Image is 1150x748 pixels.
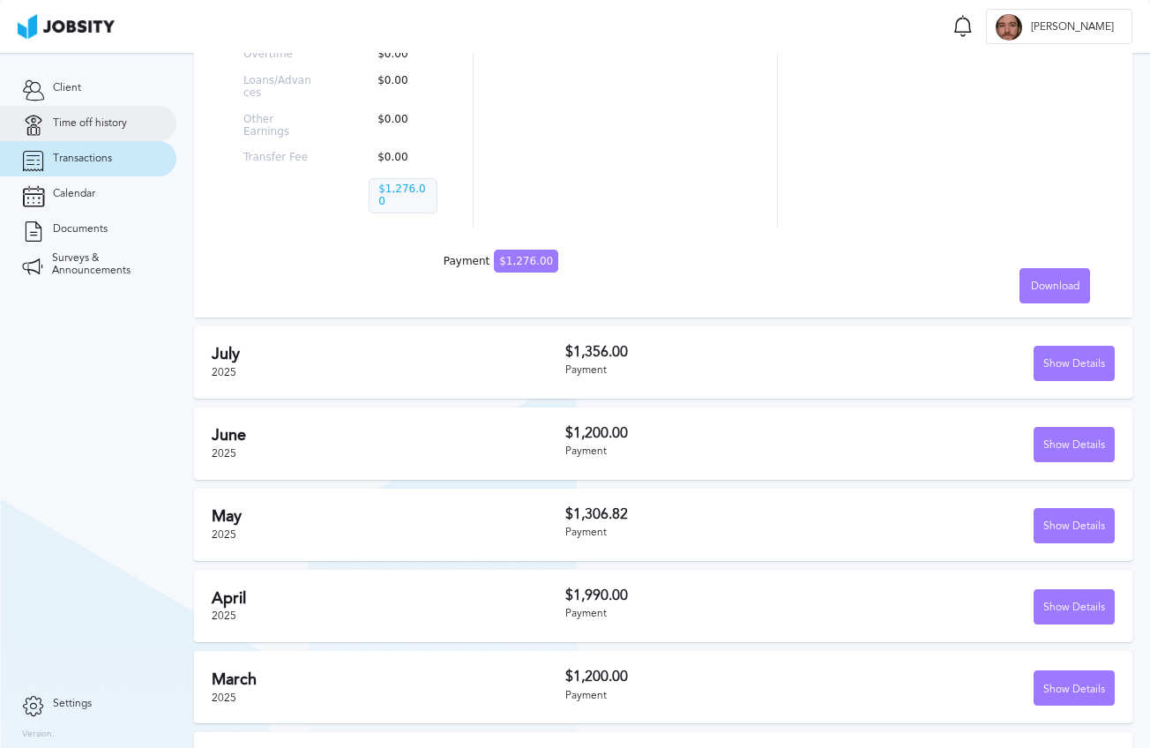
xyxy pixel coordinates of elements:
span: Settings [53,698,92,710]
h3: $1,200.00 [565,425,840,441]
h2: March [212,670,565,689]
h2: May [212,507,565,526]
span: 2025 [212,528,236,541]
span: $1,276.00 [494,250,558,273]
p: $0.00 [369,152,437,164]
span: 2025 [212,366,236,378]
div: Payment [565,445,840,458]
p: $1,276.00 [369,178,437,213]
button: C[PERSON_NAME] [986,9,1132,44]
span: [PERSON_NAME] [1022,21,1123,34]
span: Surveys & Announcements [52,252,154,277]
h3: $1,200.00 [565,669,840,684]
h3: $1,306.82 [565,506,840,522]
div: Payment [565,608,840,620]
div: Show Details [1034,428,1114,463]
p: $0.00 [369,49,437,61]
p: Transfer Fee [243,152,312,164]
div: C [996,14,1022,41]
h2: June [212,426,565,445]
label: Version: [22,729,55,740]
div: Payment [565,364,840,377]
button: Show Details [1034,589,1115,625]
div: Payment [444,256,558,268]
span: 2025 [212,447,236,460]
p: Loans/Advances [243,75,312,100]
span: Time off history [53,117,127,130]
h3: $1,990.00 [565,587,840,603]
span: 2025 [212,610,236,622]
button: Show Details [1034,670,1115,706]
span: Documents [53,223,108,236]
span: Download [1031,280,1079,293]
div: Show Details [1034,509,1114,544]
p: Overtime [243,49,312,61]
h3: $1,356.00 [565,344,840,360]
span: Client [53,82,81,94]
img: ab4bad089aa723f57921c736e9817d99.png [18,14,115,39]
p: Other Earnings [243,114,312,138]
button: Download [1019,268,1090,303]
h2: July [212,345,565,363]
button: Show Details [1034,427,1115,462]
div: Payment [565,527,840,539]
button: Show Details [1034,508,1115,543]
p: $0.00 [369,75,437,100]
h2: April [212,589,565,608]
span: Calendar [53,188,95,200]
div: Show Details [1034,590,1114,625]
span: 2025 [212,692,236,704]
button: Show Details [1034,346,1115,381]
div: Payment [565,690,840,702]
span: Transactions [53,153,112,165]
p: $0.00 [369,114,437,138]
div: Show Details [1034,671,1114,707]
div: Show Details [1034,347,1114,382]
